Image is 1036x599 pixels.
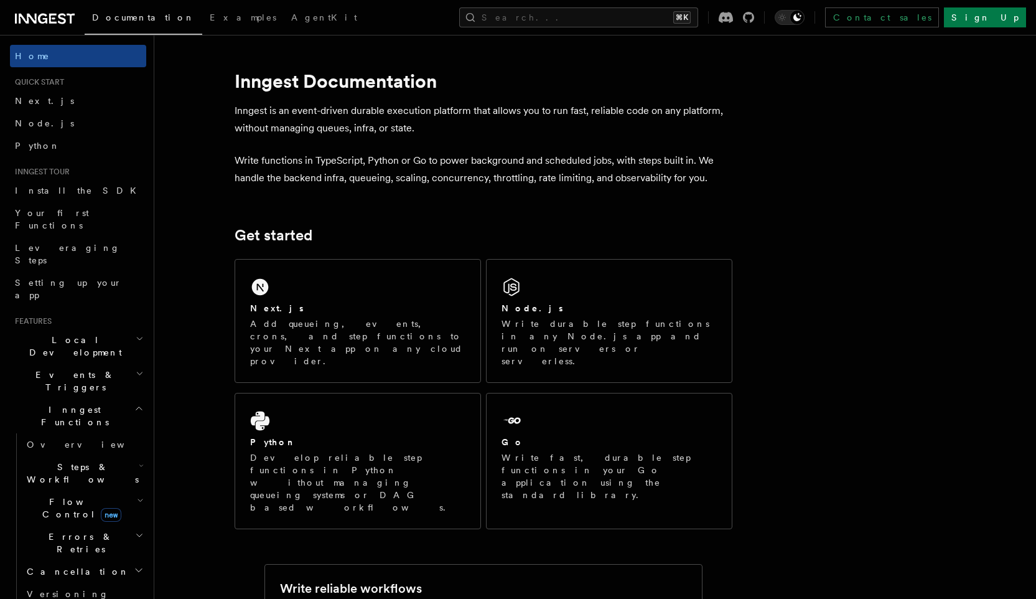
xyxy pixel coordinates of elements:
[775,10,805,25] button: Toggle dark mode
[250,318,465,367] p: Add queueing, events, crons, and step functions to your Next app on any cloud provider.
[284,4,365,34] a: AgentKit
[15,141,60,151] span: Python
[202,4,284,34] a: Examples
[235,259,481,383] a: Next.jsAdd queueing, events, crons, and step functions to your Next app on any cloud provider.
[10,202,146,237] a: Your first Functions
[250,451,465,514] p: Develop reliable step functions in Python without managing queueing systems or DAG based workflows.
[10,90,146,112] a: Next.js
[235,393,481,529] a: PythonDevelop reliable step functions in Python without managing queueing systems or DAG based wo...
[22,461,139,486] span: Steps & Workflows
[502,302,563,314] h2: Node.js
[10,329,146,364] button: Local Development
[10,167,70,177] span: Inngest tour
[486,259,732,383] a: Node.jsWrite durable step functions in any Node.js app and run on servers or serverless.
[10,112,146,134] a: Node.js
[10,45,146,67] a: Home
[10,334,136,359] span: Local Development
[22,565,129,578] span: Cancellation
[250,302,304,314] h2: Next.js
[502,436,524,448] h2: Go
[10,364,146,399] button: Events & Triggers
[291,12,357,22] span: AgentKit
[22,496,137,521] span: Flow Control
[22,526,146,560] button: Errors & Retries
[10,237,146,271] a: Leveraging Steps
[27,589,109,599] span: Versioning
[22,531,135,555] span: Errors & Retries
[10,369,136,394] span: Events & Triggers
[27,440,155,450] span: Overview
[22,560,146,583] button: Cancellation
[15,50,50,62] span: Home
[22,433,146,456] a: Overview
[235,227,312,244] a: Get started
[502,318,717,367] p: Write durable step functions in any Node.js app and run on servers or serverless.
[10,271,146,306] a: Setting up your app
[235,102,732,137] p: Inngest is an event-driven durable execution platform that allows you to run fast, reliable code ...
[486,393,732,529] a: GoWrite fast, durable step functions in your Go application using the standard library.
[673,11,691,24] kbd: ⌘K
[10,399,146,433] button: Inngest Functions
[502,451,717,501] p: Write fast, durable step functions in your Go application using the standard library.
[92,12,195,22] span: Documentation
[85,4,202,35] a: Documentation
[10,77,64,87] span: Quick start
[280,580,422,597] h2: Write reliable workflows
[10,134,146,157] a: Python
[210,12,276,22] span: Examples
[101,508,121,522] span: new
[22,456,146,491] button: Steps & Workflows
[15,186,144,196] span: Install the SDK
[250,436,296,448] h2: Python
[10,403,134,428] span: Inngest Functions
[10,179,146,202] a: Install the SDK
[459,7,698,27] button: Search...⌘K
[944,7,1026,27] a: Sign Up
[15,118,74,128] span: Node.js
[15,278,122,300] span: Setting up your app
[10,316,52,326] span: Features
[15,243,120,265] span: Leveraging Steps
[235,70,732,92] h1: Inngest Documentation
[15,96,74,106] span: Next.js
[15,208,89,230] span: Your first Functions
[235,152,732,187] p: Write functions in TypeScript, Python or Go to power background and scheduled jobs, with steps bu...
[22,491,146,526] button: Flow Controlnew
[825,7,939,27] a: Contact sales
